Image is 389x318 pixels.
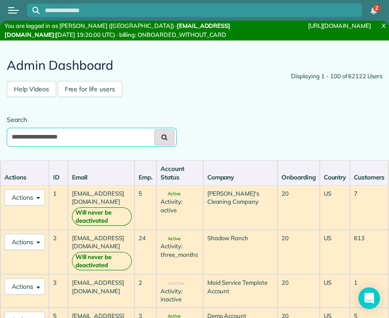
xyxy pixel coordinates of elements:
[277,185,320,230] td: 20
[139,173,152,182] div: Emp.
[72,173,130,182] div: Email
[58,81,122,97] a: Free for life users
[324,173,346,182] div: Country
[49,230,68,274] td: 2
[203,230,277,274] td: Shadow Ranch
[320,185,350,230] td: US
[277,230,320,274] td: 20
[161,164,199,182] div: Account Status
[49,274,68,308] td: 3
[7,115,177,124] label: Search
[161,281,184,286] span: Inactive
[8,5,19,15] button: Open menu
[375,4,378,12] span: 2
[282,173,316,182] div: Onboarding
[49,185,68,230] td: 1
[53,173,64,182] div: ID
[350,230,389,274] td: 613
[4,189,45,206] button: Actions
[27,7,40,14] button: Focus search
[360,0,389,20] nav: Main
[72,207,132,226] strong: Will never be deactivated
[203,185,277,230] td: [PERSON_NAME]'s Cleaning Company
[291,72,382,81] div: Displaying 1 - 100 of 62122 Users
[68,274,134,308] td: [EMAIL_ADDRESS][DOMAIN_NAME]
[378,21,389,31] a: X
[161,237,180,241] span: Active
[350,185,389,230] td: 7
[134,230,156,274] td: 24
[134,274,156,308] td: 2
[72,252,132,270] strong: Will never be deactivated
[32,7,40,14] svg: Focus search
[320,274,350,308] td: US
[203,274,277,308] td: Maid Service Template Account
[4,234,45,250] button: Actions
[161,242,199,259] div: Activity: three_months
[161,287,199,304] div: Activity: inactive
[68,230,134,274] td: [EMAIL_ADDRESS][DOMAIN_NAME]
[4,173,45,182] div: Actions
[7,81,56,97] a: Help Videos
[134,185,156,230] td: 5
[161,197,199,214] div: Activity: active
[358,287,380,309] div: Open Intercom Messenger
[4,278,45,295] button: Actions
[364,1,383,21] div: 2 unread notifications
[308,22,371,29] a: [URL][DOMAIN_NAME]
[4,22,230,38] strong: [EMAIL_ADDRESS][DOMAIN_NAME]
[277,274,320,308] td: 20
[7,58,382,72] h2: Admin Dashboard
[320,230,350,274] td: US
[354,173,385,182] div: Customers
[161,192,180,196] span: Active
[350,274,389,308] td: 1
[207,173,273,182] div: Company
[68,185,134,230] td: [EMAIL_ADDRESS][DOMAIN_NAME]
